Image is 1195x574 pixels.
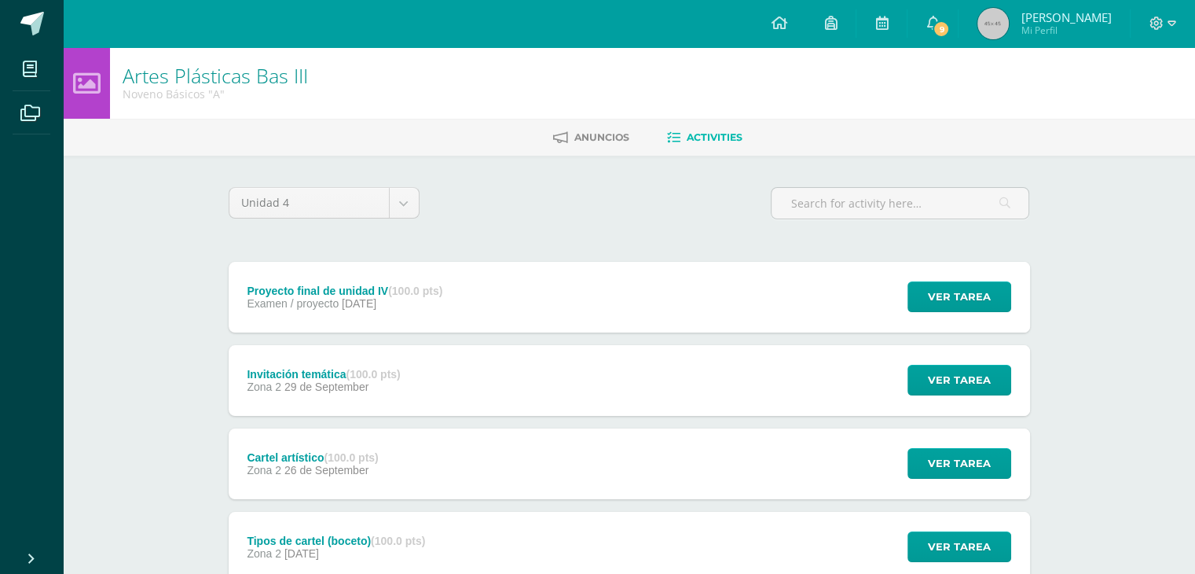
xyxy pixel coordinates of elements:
div: Tipos de cartel (boceto) [247,535,425,547]
span: Zona 2 [247,547,281,560]
strong: (100.0 pts) [371,535,425,547]
span: Ver tarea [928,366,991,395]
a: Anuncios [553,125,629,150]
input: Search for activity here… [772,188,1028,219]
button: Ver tarea [907,281,1011,312]
div: Proyecto final de unidad IV [247,285,442,297]
span: Zona 2 [247,381,281,393]
span: Anuncios [574,131,629,143]
span: Ver tarea [928,532,991,561]
div: Cartel artístico [247,451,378,464]
span: [DATE] [284,547,319,560]
strong: (100.0 pts) [324,451,378,464]
button: Ver tarea [907,448,1011,479]
strong: (100.0 pts) [388,285,442,297]
div: Invitación temática [247,368,400,381]
span: Unidad 4 [241,188,377,218]
span: 29 de September [284,381,368,393]
button: Ver tarea [907,532,1011,562]
span: [PERSON_NAME] [1021,9,1111,25]
span: Mi Perfil [1021,24,1111,37]
span: Examen / proyecto [247,297,339,310]
a: Artes Plásticas Bas III [123,62,308,89]
span: Zona 2 [247,464,281,476]
span: Ver tarea [928,449,991,478]
span: 26 de September [284,464,368,476]
a: Unidad 4 [229,188,419,218]
div: Noveno Básicos 'A' [123,86,308,101]
span: Ver tarea [928,282,991,311]
button: Ver tarea [907,365,1011,396]
h1: Artes Plásticas Bas III [123,64,308,86]
strong: (100.0 pts) [346,368,400,381]
img: 45x45 [977,8,1009,39]
a: Activities [667,125,742,150]
span: [DATE] [342,297,376,310]
span: Activities [687,131,742,143]
span: 9 [933,20,950,38]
